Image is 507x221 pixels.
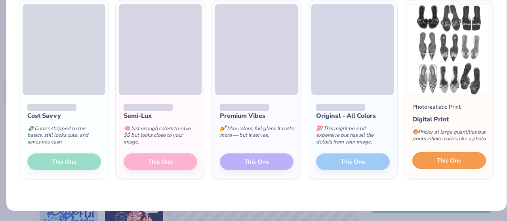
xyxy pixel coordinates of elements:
[412,115,486,124] div: Digital Print
[316,121,390,153] div: This might be a bit expensive but has all the details from your image.
[412,103,461,111] div: Photorealistic Print
[408,4,490,95] img: Photorealistic preview
[316,111,390,121] div: Original - All Colors
[437,156,461,165] span: This One
[27,125,34,132] span: 💸
[316,125,322,132] span: 💯
[124,111,197,121] div: Semi-Lux
[27,121,101,153] div: Colors stripped to the basics, still looks cute, and saves you cash.
[124,125,130,132] span: 🧠
[220,121,294,147] div: Max colors, full glam. It costs more — but it serves.
[412,128,419,136] span: 🎨
[412,124,486,150] div: Pricier at large quantities but prints infinite colors like a photo
[27,111,101,121] div: Cost Savvy
[412,152,486,169] button: This One
[220,125,226,132] span: 💅
[124,121,197,153] div: Just enough colors to save $$ but looks close to your image.
[220,111,294,121] div: Premium Vibes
